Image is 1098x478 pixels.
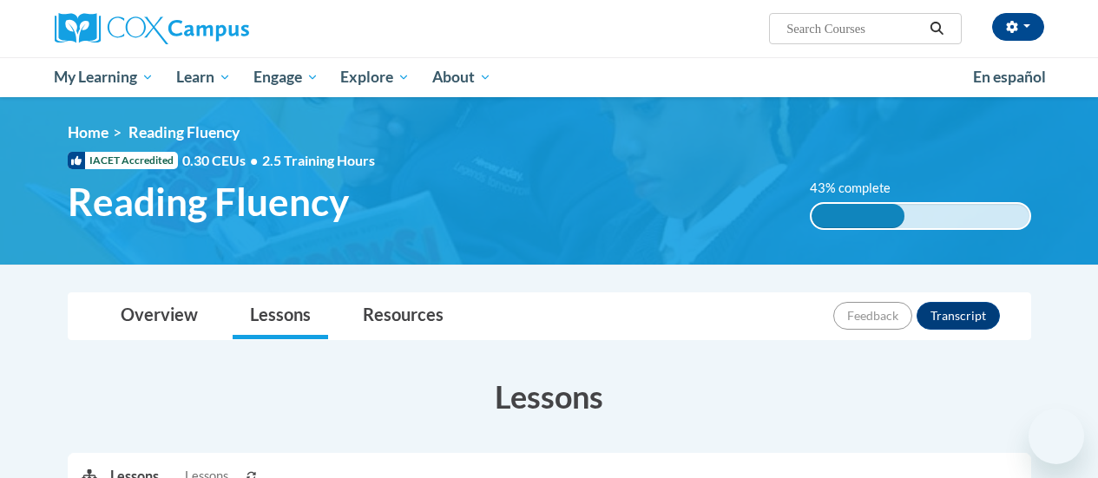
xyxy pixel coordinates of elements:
a: En español [962,59,1057,95]
span: About [432,67,491,88]
a: Explore [329,57,421,97]
a: My Learning [43,57,166,97]
input: Search Courses [785,18,924,39]
iframe: Button to launch messaging window [1029,409,1084,464]
a: Resources [345,293,461,339]
button: Search [924,18,950,39]
div: Main menu [42,57,1057,97]
a: Home [68,123,108,141]
span: Learn [176,67,231,88]
a: Engage [242,57,330,97]
img: Cox Campus [55,13,249,44]
span: Reading Fluency [68,179,349,225]
span: Reading Fluency [128,123,240,141]
span: En español [973,68,1046,86]
a: Lessons [233,293,328,339]
span: My Learning [54,67,154,88]
h3: Lessons [68,375,1031,418]
span: 0.30 CEUs [182,151,262,170]
span: IACET Accredited [68,152,178,169]
label: 43% complete [810,179,910,198]
button: Account Settings [992,13,1044,41]
a: Overview [103,293,215,339]
span: • [250,152,258,168]
span: Explore [340,67,410,88]
span: 2.5 Training Hours [262,152,375,168]
button: Feedback [833,302,912,330]
a: About [421,57,503,97]
div: 43% complete [812,204,905,228]
button: Transcript [917,302,1000,330]
a: Cox Campus [55,13,367,44]
span: Engage [253,67,319,88]
a: Learn [165,57,242,97]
